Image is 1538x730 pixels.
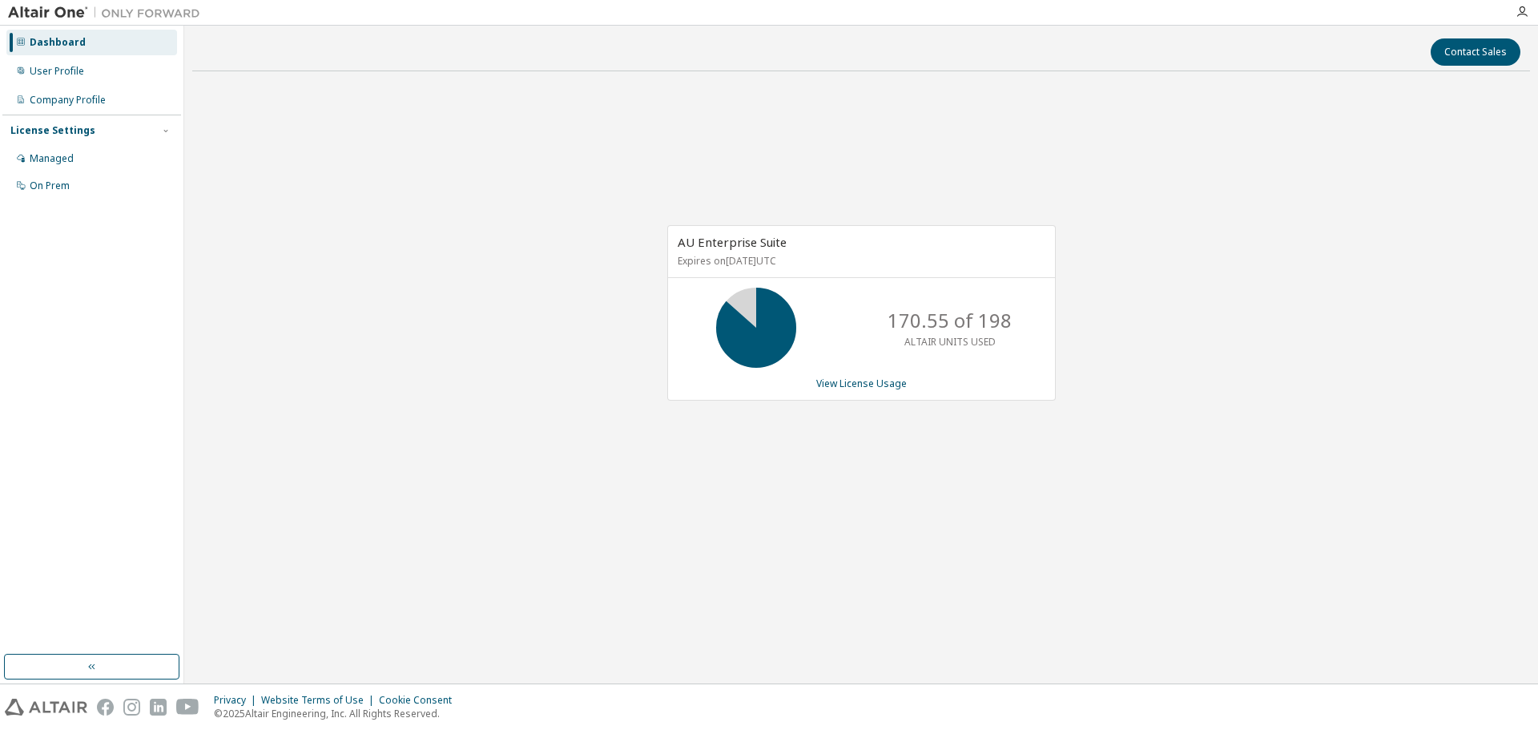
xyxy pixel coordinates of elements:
p: 170.55 of 198 [888,307,1012,334]
a: View License Usage [816,377,907,390]
p: © 2025 Altair Engineering, Inc. All Rights Reserved. [214,707,461,720]
div: Website Terms of Use [261,694,379,707]
p: ALTAIR UNITS USED [904,335,996,349]
div: Cookie Consent [379,694,461,707]
div: Privacy [214,694,261,707]
img: altair_logo.svg [5,699,87,716]
div: On Prem [30,179,70,192]
div: Managed [30,152,74,165]
span: AU Enterprise Suite [678,234,787,250]
div: User Profile [30,65,84,78]
button: Contact Sales [1431,38,1520,66]
p: Expires on [DATE] UTC [678,254,1041,268]
img: facebook.svg [97,699,114,716]
div: Dashboard [30,36,86,49]
img: youtube.svg [176,699,199,716]
img: linkedin.svg [150,699,167,716]
img: instagram.svg [123,699,140,716]
img: Altair One [8,5,208,21]
div: Company Profile [30,94,106,107]
div: License Settings [10,124,95,137]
